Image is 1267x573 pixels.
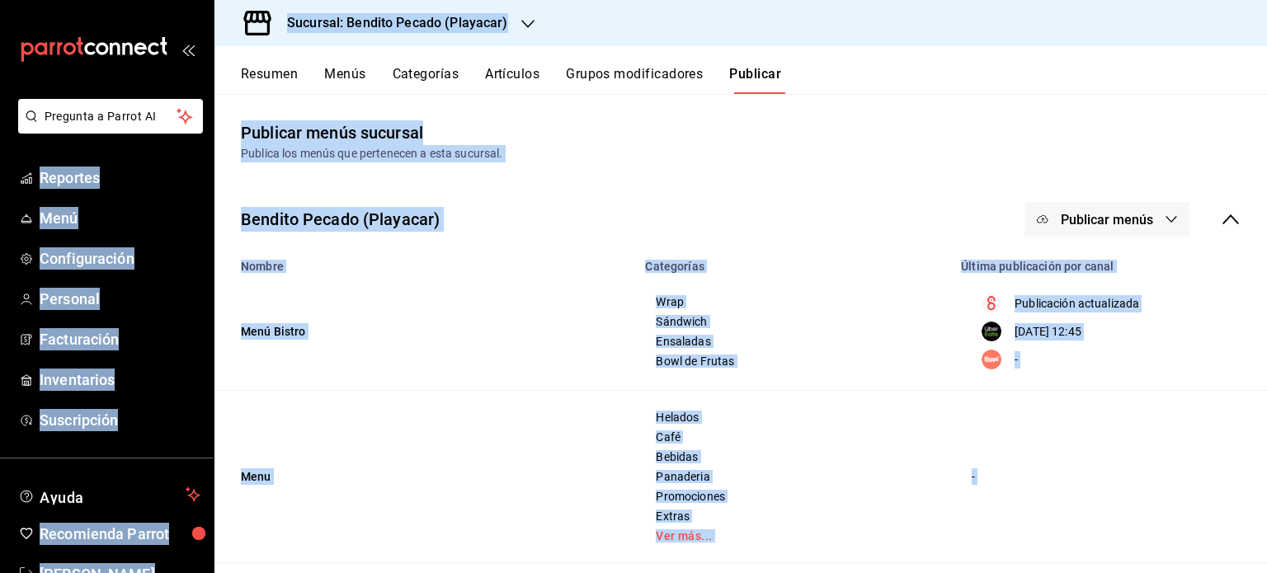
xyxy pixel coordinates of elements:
span: Publicar menús [1061,212,1153,228]
span: Café [656,431,930,443]
span: Facturación [40,328,200,350]
th: Última publicación por canal [951,250,1267,273]
span: Panaderia [656,471,930,482]
button: Grupos modificadores [566,66,703,94]
a: Ver más... [656,530,930,542]
th: Nombre [214,250,635,273]
h3: Sucursal: Bendito Pecado (Playacar) [274,13,508,33]
span: Extras [656,510,930,522]
span: Ensaladas [656,336,930,347]
div: - [971,467,1241,486]
span: Personal [40,288,200,310]
button: open_drawer_menu [181,43,195,56]
span: Inventarios [40,369,200,391]
p: Publicación actualizada [1015,295,1139,312]
div: Bendito Pecado (Playacar) [241,207,440,232]
span: Menú [40,207,200,229]
span: Pregunta a Parrot AI [45,108,177,125]
span: Sándwich [656,316,930,327]
button: Publicar menús [1024,202,1189,237]
a: Pregunta a Parrot AI [12,120,203,137]
span: Suscripción [40,409,200,431]
p: [DATE] 12:45 [1015,323,1081,341]
button: Resumen [241,66,298,94]
span: Wrap [656,296,930,308]
span: Bebidas [656,451,930,463]
span: Reportes [40,167,200,189]
span: Recomienda Parrot [40,523,200,545]
button: Publicar [729,66,781,94]
button: Pregunta a Parrot AI [18,99,203,134]
span: Promociones [656,491,930,502]
td: Menú Bistro [214,273,635,391]
p: - [1015,351,1018,369]
span: Helados [656,411,930,423]
div: Publica los menús que pertenecen a esta sucursal. [241,145,1241,162]
span: Ayuda [40,485,179,505]
button: Menús [324,66,365,94]
button: Artículos [485,66,539,94]
button: Categorías [393,66,459,94]
div: navigation tabs [241,66,1267,94]
div: Publicar menús sucursal [241,120,423,145]
span: Configuración [40,247,200,270]
th: Categorías [635,250,951,273]
span: Bowl de Frutas [656,355,930,367]
td: Menu [214,391,635,563]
